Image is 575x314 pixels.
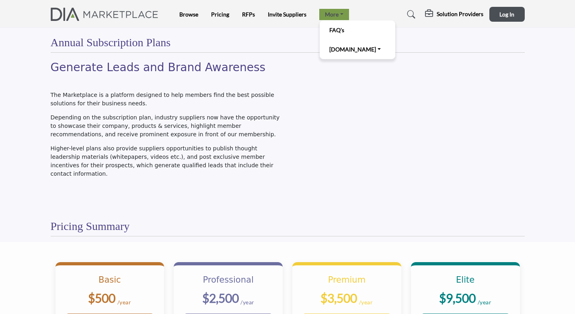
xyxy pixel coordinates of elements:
a: Pricing [211,11,229,18]
b: $9,500 [439,291,476,305]
a: More [319,9,349,20]
b: Professional [203,275,254,285]
a: Invite Suppliers [268,11,306,18]
h5: Solution Providers [437,10,483,18]
p: The Marketplace is a platform designed to help members find the best possible solutions for their... [51,91,283,108]
b: Elite [456,275,474,285]
span: Log In [499,11,514,18]
a: [DOMAIN_NAME] [324,44,391,55]
sub: /year [478,299,492,306]
button: Log In [489,7,525,22]
sub: /year [117,299,131,306]
b: $2,500 [202,291,239,305]
b: $3,500 [320,291,357,305]
a: Browse [179,11,198,18]
div: Solution Providers [425,10,483,19]
p: Depending on the subscription plan, industry suppliers now have the opportunity to showcase their... [51,113,283,139]
a: Search [399,8,421,21]
sub: /year [240,299,255,306]
p: Higher-level plans also provide suppliers opportunities to publish thought leadership materials (... [51,144,283,178]
b: Basic [99,275,121,285]
img: Site Logo [51,8,163,21]
b: $500 [88,291,115,305]
h2: Annual Subscription Plans [51,36,171,49]
a: RFPs [242,11,255,18]
b: Premium [328,275,366,285]
h2: Generate Leads and Brand Awareness [51,61,283,74]
sub: /year [359,299,373,306]
a: FAQ's [324,25,391,36]
h2: Pricing Summary [51,220,130,233]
